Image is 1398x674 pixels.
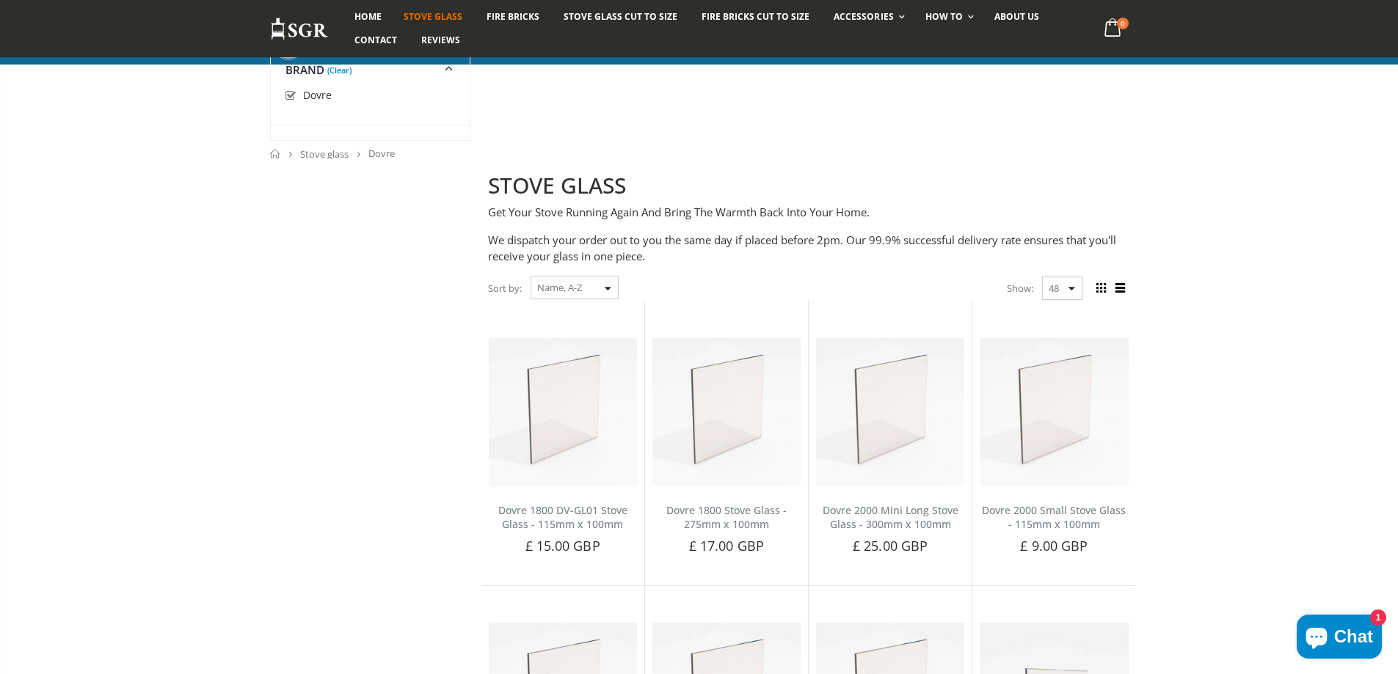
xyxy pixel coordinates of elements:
[1113,280,1129,296] span: List view
[982,503,1126,531] a: Dovre 2000 Small Stove Glass - 115mm x 100mm
[1020,537,1088,554] span: £ 9.00 GBP
[327,68,352,72] a: (Clear)
[498,503,627,531] a: Dovre 1800 DV-GL01 Stove Glass - 115mm x 100mm
[1007,276,1033,300] span: Show:
[368,147,395,160] span: Dovre
[410,29,471,52] a: Reviews
[487,10,539,23] span: Fire Bricks
[354,34,397,46] span: Contact
[983,5,1050,29] a: About us
[270,17,329,41] img: Stove Glass Replacement
[1093,280,1110,296] span: Grid view
[404,10,462,23] span: Stove Glass
[689,537,764,554] span: £ 17.00 GBP
[525,537,600,554] span: £ 15.00 GBP
[823,5,911,29] a: Accessories
[343,5,393,29] a: Home
[476,5,550,29] a: Fire Bricks
[270,149,281,158] a: Home
[354,10,382,23] span: Home
[421,34,460,46] span: Reviews
[300,147,349,161] a: Stove glass
[816,338,964,486] img: Dovre Mini Long Stove Glass
[1117,18,1129,29] span: 0
[652,338,801,486] img: Dovre 1800 Stove Glass
[1098,15,1128,43] a: 0
[489,338,637,486] img: Dovre 1800 DV-GL01 Stove Glass
[994,10,1039,23] span: About us
[553,5,688,29] a: Stove Glass Cut To Size
[393,5,473,29] a: Stove Glass
[925,10,963,23] span: How To
[834,10,893,23] span: Accessories
[564,10,677,23] span: Stove Glass Cut To Size
[303,88,332,102] span: Dovre
[285,62,325,77] span: Brand
[914,5,981,29] a: How To
[666,503,787,531] a: Dovre 1800 Stove Glass - 275mm x 100mm
[488,276,522,301] span: Sort by:
[980,338,1128,486] img: Dovre 2000 stove glass
[1292,615,1386,662] inbox-online-store-chat: Shopify online store chat
[823,503,958,531] a: Dovre 2000 Mini Long Stove Glass - 300mm x 100mm
[488,204,1129,221] p: Get Your Stove Running Again And Bring The Warmth Back Into Your Home.
[702,10,809,23] span: Fire Bricks Cut To Size
[691,5,820,29] a: Fire Bricks Cut To Size
[343,29,408,52] a: Contact
[853,537,928,554] span: £ 25.00 GBP
[488,171,1129,201] h2: STOVE GLASS
[488,232,1129,265] p: We dispatch your order out to you the same day if placed before 2pm. Our 99.9% successful deliver...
